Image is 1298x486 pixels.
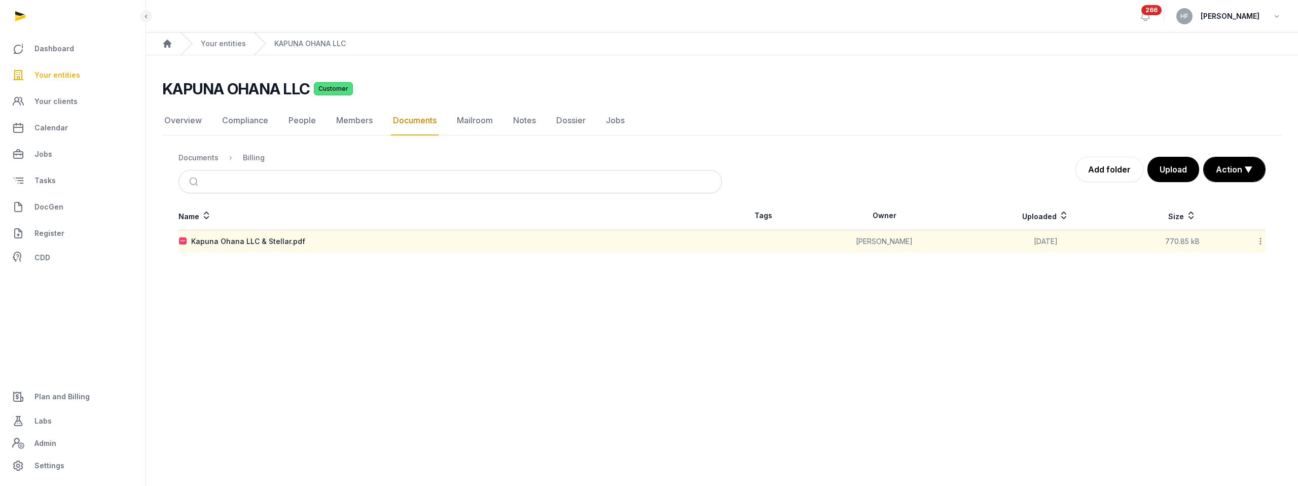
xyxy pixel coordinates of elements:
[8,63,137,87] a: Your entities
[34,69,80,81] span: Your entities
[146,32,1298,55] nav: Breadcrumb
[162,80,310,98] h2: KAPUNA OHANA LLC
[162,106,1282,135] nav: Tabs
[183,170,207,193] button: Submit
[34,437,56,449] span: Admin
[34,201,63,213] span: DocGen
[8,116,137,140] a: Calendar
[34,460,64,472] span: Settings
[1141,5,1162,15] span: 266
[964,201,1127,230] th: Uploaded
[34,122,68,134] span: Calendar
[314,82,353,95] span: Customer
[34,95,78,108] span: Your clients
[1075,157,1143,182] a: Add folder
[220,106,270,135] a: Compliance
[1180,13,1188,19] span: HF
[455,106,495,135] a: Mailroom
[1176,8,1193,24] button: HF
[274,39,346,49] a: KAPUNA OHANA LLC
[1147,157,1199,182] button: Upload
[391,106,439,135] a: Documents
[201,39,246,49] a: Your entities
[1204,157,1265,182] button: Action ▼
[554,106,588,135] a: Dossier
[722,201,805,230] th: Tags
[34,252,50,264] span: CDD
[191,236,305,247] div: Kapuna Ohana LLC & Stellar.pdf
[178,146,722,170] nav: Breadcrumb
[8,385,137,409] a: Plan and Billing
[1127,230,1237,253] td: 770.85 kB
[34,415,52,427] span: Labs
[8,195,137,219] a: DocGen
[334,106,375,135] a: Members
[8,142,137,166] a: Jobs
[1034,237,1058,246] span: [DATE]
[8,409,137,433] a: Labs
[34,391,90,403] span: Plan and Billing
[8,89,137,114] a: Your clients
[8,221,137,246] a: Register
[34,43,74,55] span: Dashboard
[8,37,137,61] a: Dashboard
[178,153,219,163] div: Documents
[1201,10,1259,22] span: [PERSON_NAME]
[805,230,964,253] td: [PERSON_NAME]
[34,148,52,160] span: Jobs
[805,201,964,230] th: Owner
[286,106,318,135] a: People
[511,106,538,135] a: Notes
[162,106,204,135] a: Overview
[1127,201,1237,230] th: Size
[34,227,64,239] span: Register
[178,201,722,230] th: Name
[8,168,137,193] a: Tasks
[34,175,56,187] span: Tasks
[8,433,137,454] a: Admin
[604,106,627,135] a: Jobs
[179,237,187,246] img: pdf.svg
[8,248,137,268] a: CDD
[243,153,265,163] div: Billing
[8,454,137,478] a: Settings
